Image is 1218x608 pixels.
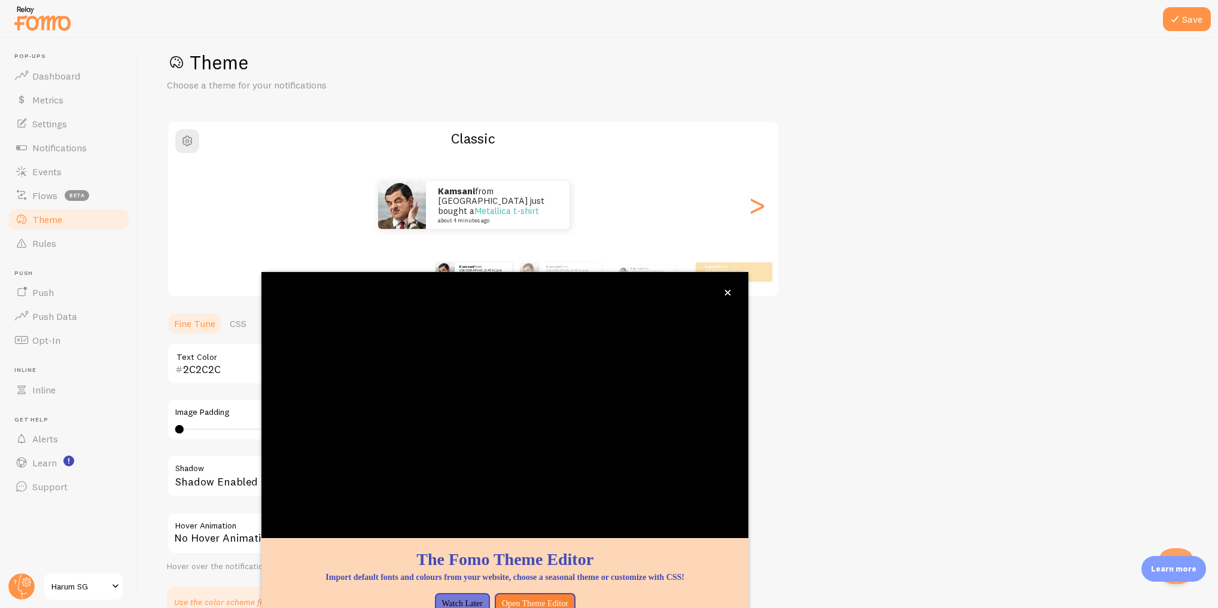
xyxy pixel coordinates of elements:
[43,572,124,601] a: Harum SG
[436,262,455,282] img: Fomo
[14,416,130,424] span: Get Help
[63,456,74,466] svg: <p>Watch New Feature Tutorials!</p>
[32,237,56,249] span: Rules
[546,264,596,279] p: from [GEOGRAPHIC_DATA] just bought a
[32,166,62,178] span: Events
[51,579,108,594] span: Harum SG
[167,50,1189,75] h1: Theme
[13,3,72,33] img: fomo-relay-logo-orange.svg
[631,267,643,270] strong: Kamsani
[474,205,539,216] a: Metallica t-shirt
[705,264,753,279] p: from [GEOGRAPHIC_DATA] just bought a
[32,433,58,445] span: Alerts
[546,264,561,269] strong: Kamsani
[14,270,130,277] span: Push
[378,181,426,229] img: Fomo
[32,118,67,130] span: Settings
[7,112,130,136] a: Settings
[276,548,734,571] h1: The Fomo Theme Editor
[631,265,671,279] p: from [GEOGRAPHIC_DATA] just bought a
[32,334,60,346] span: Opt-In
[32,142,87,154] span: Notifications
[7,231,130,255] a: Rules
[7,451,130,475] a: Learn
[721,286,734,299] button: close,
[175,407,517,418] label: Image Padding
[459,264,474,269] strong: Kamsani
[167,512,526,554] div: No Hover Animation
[32,457,57,469] span: Learn
[7,280,130,304] a: Push
[7,207,130,231] a: Theme
[14,53,130,60] span: Pop-ups
[705,264,720,269] strong: Kamsani
[32,286,54,298] span: Push
[32,190,57,201] span: Flows
[7,184,130,207] a: Flows beta
[7,328,130,352] a: Opt-In
[32,384,56,396] span: Inline
[32,70,80,82] span: Dashboard
[7,427,130,451] a: Alerts
[7,136,130,160] a: Notifications
[750,162,764,248] div: Next slide
[167,78,454,92] p: Choose a theme for your notifications
[276,572,734,583] p: Import default fonts and colours from your website, choose a seasonal theme or customize with CSS!
[7,64,130,88] a: Dashboard
[7,160,130,184] a: Events
[438,218,554,224] small: about 4 minutes ago
[32,94,63,106] span: Metrics
[520,262,539,282] img: Fomo
[438,185,475,197] strong: Kamsani
[1141,556,1206,582] div: Learn more
[619,267,628,277] img: Fomo
[1158,548,1194,584] iframe: Help Scout Beacon - Open
[1151,563,1196,575] p: Learn more
[65,190,89,201] span: beta
[167,455,526,499] div: Shadow Enabled
[32,481,68,493] span: Support
[167,311,223,335] a: Fine Tune
[438,187,558,224] p: from [GEOGRAPHIC_DATA] just bought a
[223,311,254,335] a: CSS
[7,378,130,402] a: Inline
[32,213,62,225] span: Theme
[167,561,526,572] div: Hover over the notification for preview
[174,596,325,608] p: Use the color scheme from your website
[459,264,507,279] p: from [GEOGRAPHIC_DATA] just bought a
[7,88,130,112] a: Metrics
[14,366,130,374] span: Inline
[32,310,77,322] span: Push Data
[705,277,752,279] small: about 4 minutes ago
[168,129,778,148] h2: Classic
[7,475,130,499] a: Support
[7,304,130,328] a: Push Data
